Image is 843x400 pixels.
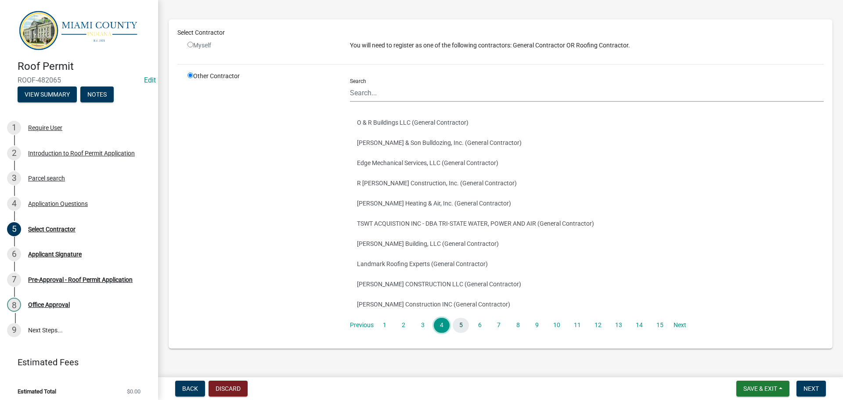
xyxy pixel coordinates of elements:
a: 4 [434,318,450,333]
a: 14 [630,318,648,333]
button: View Summary [18,86,77,102]
button: [PERSON_NAME] Building, LLC (General Contractor) [350,234,824,254]
button: Next [796,381,826,396]
wm-modal-confirm: Summary [18,92,77,99]
button: Back [175,381,205,396]
div: 1 [7,121,21,135]
a: 11 [569,318,586,333]
div: 6 [7,247,21,261]
a: 9 [529,318,545,333]
button: Discard [209,381,248,396]
div: 4 [7,197,21,211]
button: O & R Buildings LLC (General Contractor) [350,112,824,133]
span: Back [182,385,198,392]
a: 1 [377,318,393,333]
button: Notes [80,86,114,102]
button: R [PERSON_NAME] Construction, Inc. (General Contractor) [350,173,824,193]
div: 8 [7,298,21,312]
p: You will need to register as one of the following contractors: General Contractor OR Roofing Cont... [350,41,824,50]
nav: Page navigation [350,318,824,333]
a: 12 [589,318,607,333]
button: Edge Mechanical Services, LLC (General Contractor) [350,153,824,173]
button: Save & Exit [736,381,789,396]
a: 7 [491,318,507,333]
img: Miami County, Indiana [18,9,144,51]
a: Edit [144,76,156,84]
div: Other Contractor [181,72,343,340]
a: 10 [548,318,566,333]
h4: Roof Permit [18,60,151,73]
button: [PERSON_NAME] & Son Bulldozing, Inc. (General Contractor) [350,133,824,153]
div: Require User [28,125,62,131]
button: Landmark Roofing Experts (General Contractor) [350,254,824,274]
span: Estimated Total [18,389,56,394]
a: 8 [510,318,526,333]
a: 2 [396,318,411,333]
input: Search... [350,84,824,102]
div: 9 [7,323,21,337]
button: [PERSON_NAME] Construction INC (General Contractor) [350,294,824,314]
a: Previous [350,318,374,333]
div: Select Contractor [171,28,830,37]
div: Applicant Signature [28,251,82,257]
a: 13 [610,318,627,333]
a: 3 [415,318,431,333]
a: 6 [472,318,488,333]
button: TSWT ACQUISTION INC - DBA TRI-STATE WATER, POWER AND AIR (General Contractor) [350,213,824,234]
button: [PERSON_NAME] Heating & Air, Inc. (General Contractor) [350,193,824,213]
wm-modal-confirm: Notes [80,92,114,99]
div: Introduction to Roof Permit Application [28,150,135,156]
div: 7 [7,273,21,287]
span: Next [803,385,819,392]
div: Parcel search [28,175,65,181]
div: 2 [7,146,21,160]
button: [PERSON_NAME] CONSTRUCTION LLC (General Contractor) [350,274,824,294]
div: Myself [187,41,337,50]
div: Pre-Approval - Roof Permit Application [28,277,133,283]
span: Save & Exit [743,385,777,392]
div: 3 [7,171,21,185]
a: 5 [453,318,468,333]
div: Select Contractor [28,226,76,232]
a: 15 [651,318,669,333]
a: Next [672,318,688,333]
div: Office Approval [28,302,70,308]
div: Application Questions [28,201,88,207]
span: ROOF-482065 [18,76,140,84]
wm-modal-confirm: Edit Application Number [144,76,156,84]
span: $0.00 [127,389,140,394]
a: Estimated Fees [7,353,144,371]
div: 5 [7,222,21,236]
